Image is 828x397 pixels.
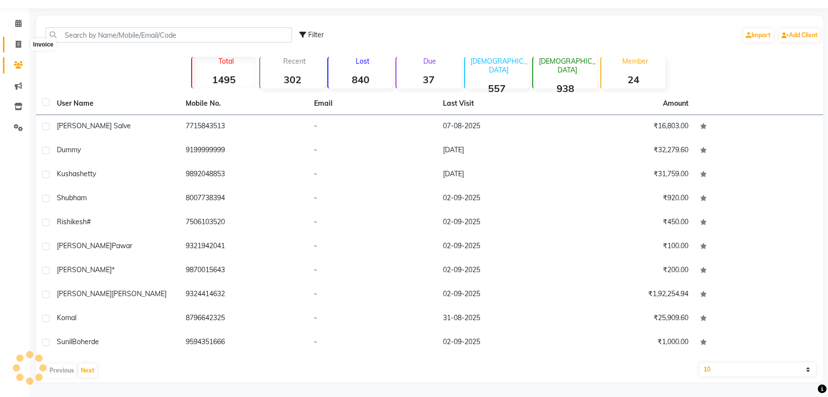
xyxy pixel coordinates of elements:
[437,283,566,307] td: 02-09-2025
[566,115,695,139] td: ₹16,803.00
[779,28,820,42] a: Add Client
[437,235,566,259] td: 02-09-2025
[180,331,309,355] td: 9594351666
[437,211,566,235] td: 02-09-2025
[308,259,437,283] td: -
[398,57,461,66] p: Due
[57,241,112,250] span: [PERSON_NAME]
[437,259,566,283] td: 02-09-2025
[72,337,99,346] span: Boherde
[437,331,566,355] td: 02-09-2025
[308,235,437,259] td: -
[566,139,695,163] td: ₹32,279.60
[308,30,324,39] span: Filter
[192,73,256,86] strong: 1495
[566,283,695,307] td: ₹1,92,254.94
[396,73,461,86] strong: 37
[308,163,437,187] td: -
[180,211,309,235] td: 7506103520
[332,57,392,66] p: Lost
[180,139,309,163] td: 9199999999
[566,187,695,211] td: ₹920.00
[566,331,695,355] td: ₹1,000.00
[196,57,256,66] p: Total
[57,193,87,202] span: Shubham
[78,364,97,377] button: Next
[743,28,773,42] a: Import
[31,39,56,50] div: Invoice
[308,331,437,355] td: -
[465,82,529,94] strong: 557
[308,307,437,331] td: -
[566,163,695,187] td: ₹31,759.00
[180,163,309,187] td: 9892048853
[180,235,309,259] td: 9321942041
[57,121,131,130] span: [PERSON_NAME] salve
[566,211,695,235] td: ₹450.00
[57,337,72,346] span: Sunil
[57,313,76,322] span: komal
[308,93,437,115] th: Email
[566,259,695,283] td: ₹200.00
[437,115,566,139] td: 07-08-2025
[112,289,167,298] span: [PERSON_NAME]
[180,283,309,307] td: 9324414632
[51,93,180,115] th: User Name
[308,187,437,211] td: -
[57,289,112,298] span: [PERSON_NAME]
[180,93,309,115] th: Mobile No.
[308,283,437,307] td: -
[46,27,292,43] input: Search by Name/Mobile/Email/Code
[328,73,392,86] strong: 840
[437,307,566,331] td: 31-08-2025
[308,139,437,163] td: -
[260,73,324,86] strong: 302
[437,139,566,163] td: [DATE]
[605,57,665,66] p: Member
[112,241,132,250] span: pawar
[537,57,597,74] p: [DEMOGRAPHIC_DATA]
[533,82,597,94] strong: 938
[264,57,324,66] p: Recent
[308,115,437,139] td: -
[437,163,566,187] td: [DATE]
[180,259,309,283] td: 9870015643
[566,307,695,331] td: ₹25,909.60
[469,57,529,74] p: [DEMOGRAPHIC_DATA]
[57,265,115,274] span: [PERSON_NAME]*
[76,169,96,178] span: shetty
[57,217,91,226] span: rishikesh#
[437,187,566,211] td: 02-09-2025
[57,145,81,154] span: dummy
[308,211,437,235] td: -
[437,93,566,115] th: Last Visit
[566,235,695,259] td: ₹100.00
[180,115,309,139] td: 7715843513
[57,169,76,178] span: kusha
[657,93,694,115] th: Amount
[180,307,309,331] td: 8796642325
[180,187,309,211] td: 8007738394
[601,73,665,86] strong: 24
